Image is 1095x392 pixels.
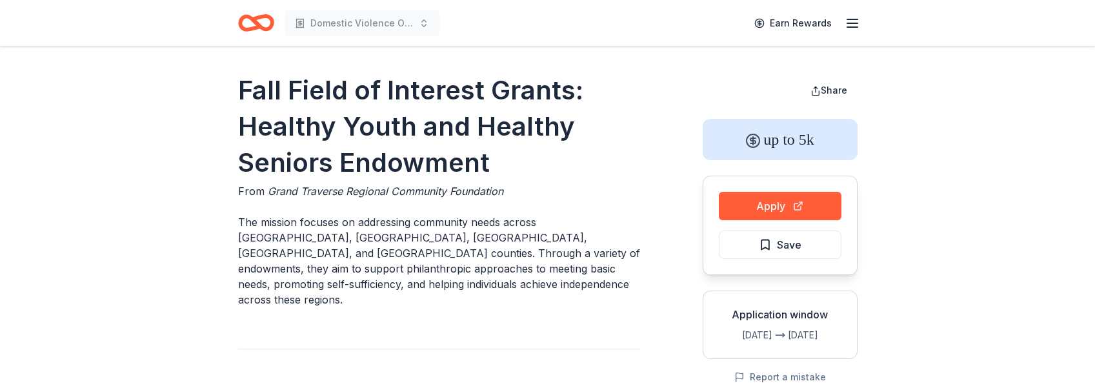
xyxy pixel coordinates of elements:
span: Share [821,85,847,96]
p: The mission focuses on addressing community needs across [GEOGRAPHIC_DATA], [GEOGRAPHIC_DATA], [G... [238,214,641,307]
a: Earn Rewards [747,12,839,35]
button: Share [800,77,858,103]
a: Home [238,8,274,38]
h1: Fall Field of Interest Grants: Healthy Youth and Healthy Seniors Endowment [238,72,641,181]
div: up to 5k [703,119,858,160]
div: Application window [714,307,847,322]
button: Save [719,231,841,259]
button: Apply [719,192,841,220]
div: [DATE] [788,327,847,343]
span: Save [777,236,801,253]
div: [DATE] [714,327,772,343]
button: Domestic Violence Operation Toiletry Delivery [285,10,439,36]
span: Grand Traverse Regional Community Foundation [268,185,503,198]
div: From [238,183,641,199]
button: Report a mistake [734,369,826,385]
span: Domestic Violence Operation Toiletry Delivery [310,15,414,31]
